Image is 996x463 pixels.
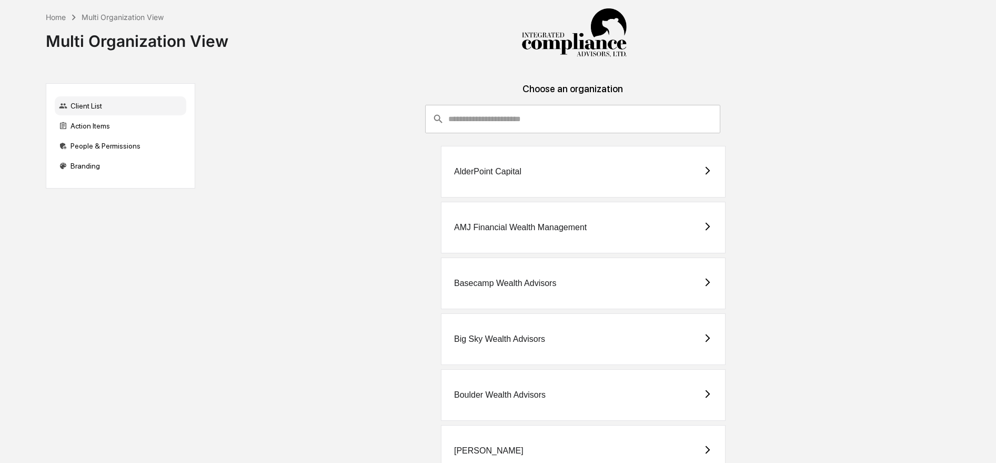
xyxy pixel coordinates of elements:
[204,83,942,105] div: Choose an organization
[454,446,524,456] div: [PERSON_NAME]
[454,223,587,232] div: AMJ Financial Wealth Management
[55,156,186,175] div: Branding
[55,96,186,115] div: Client List
[454,279,556,288] div: Basecamp Wealth Advisors
[82,13,164,22] div: Multi Organization View
[521,8,627,58] img: Integrated Compliance Advisors
[454,167,521,176] div: AlderPoint Capital
[55,116,186,135] div: Action Items
[425,105,720,133] div: consultant-dashboard__filter-organizations-search-bar
[55,136,186,155] div: People & Permissions
[454,334,545,344] div: Big Sky Wealth Advisors
[46,13,66,22] div: Home
[46,23,228,51] div: Multi Organization View
[454,390,546,400] div: Boulder Wealth Advisors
